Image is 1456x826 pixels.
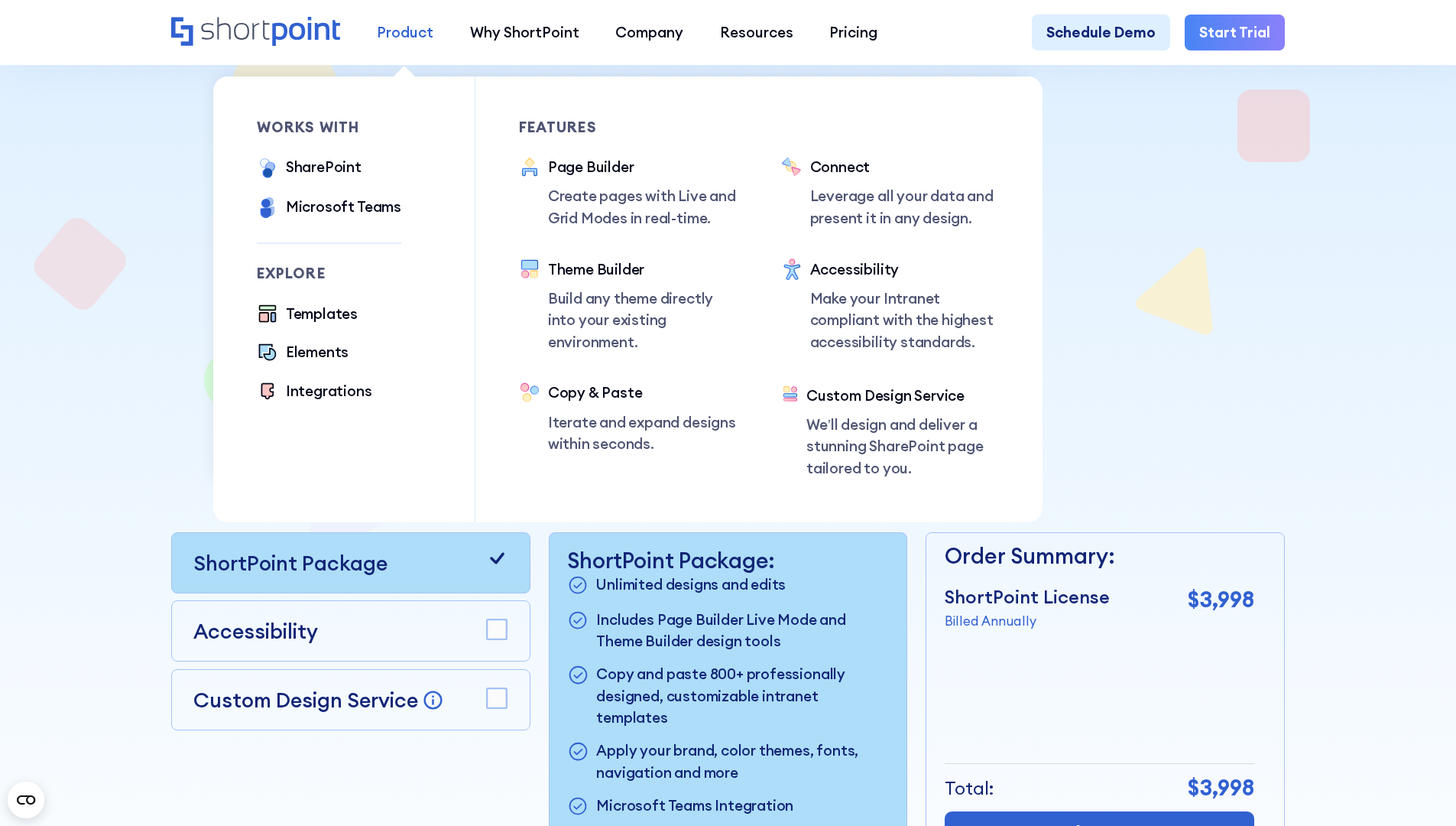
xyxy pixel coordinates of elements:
[810,288,1000,353] p: Make your Intranet compliant with the highest accessibility standards.
[945,584,1110,611] p: ShortPoint License
[829,21,877,44] div: Pricing
[548,288,738,353] p: Build any theme directly into your existing environment.
[257,341,349,366] a: Elements
[615,21,683,44] div: Company
[597,15,702,51] a: Company
[377,21,433,44] div: Product
[286,341,349,363] div: Elements
[519,259,738,353] a: Theme BuilderBuild any theme directly into your existing environment.
[1185,15,1285,51] a: Start Trial
[286,380,372,402] div: Integrations
[781,156,1000,229] a: ConnectLeverage all your data and present it in any design.
[257,156,362,181] a: SharePoint
[193,548,388,578] p: ShortPoint Package
[810,259,1000,281] div: Accessibility
[452,15,598,51] a: Why ShortPoint
[358,15,452,51] a: Product
[470,21,579,44] div: Why ShortPoint
[1380,753,1456,826] div: Widget de chat
[257,266,402,281] div: Explore
[257,120,402,135] div: works with
[567,548,888,574] p: ShortPoint Package:
[596,574,786,598] p: Unlimited designs and edits
[257,380,372,405] a: Integrations
[596,663,888,729] p: Copy and paste 800+ professionally designed, customizable intranet templates
[720,21,793,44] div: Resources
[193,687,418,713] p: Custom Design Service
[193,616,318,646] p: Accessibility
[548,411,738,455] p: Iterate and expand designs within seconds.
[781,385,1000,480] a: Custom Design ServiceWe’ll design and deliver a stunning SharePoint page tailored to you.
[286,196,401,218] div: Microsoft Teams
[1032,15,1170,51] a: Schedule Demo
[702,15,812,51] a: Resources
[286,156,362,178] div: SharePoint
[596,609,888,652] p: Includes Page Builder Live Mode and Theme Builder design tools
[257,303,358,327] a: Templates
[519,382,738,454] a: Copy & PasteIterate and expand designs within seconds.
[1380,753,1456,826] iframe: Chat Widget
[257,196,401,221] a: Microsoft Teams
[171,17,340,48] a: Home
[1188,772,1254,805] p: $3,998
[519,156,738,229] a: Page BuilderCreate pages with Live and Grid Modes in real-time.
[548,185,738,229] p: Create pages with Live and Grid Modes in real-time.
[286,303,358,325] div: Templates
[8,782,44,818] button: Open CMP widget
[945,775,994,802] p: Total:
[596,740,888,783] p: Apply your brand, color themes, fonts, navigation and more
[596,795,793,819] p: Microsoft Teams Integration
[810,185,1000,229] p: Leverage all your data and present it in any design.
[519,120,738,135] div: Features
[1188,584,1254,616] p: $3,998
[810,156,1000,178] div: Connect
[806,385,999,407] div: Custom Design Service
[812,15,897,51] a: Pricing
[548,156,738,178] div: Page Builder
[806,414,999,480] p: We’ll design and deliver a stunning SharePoint page tailored to you.
[548,382,738,404] div: Copy & Paste
[781,259,1000,356] a: AccessibilityMake your Intranet compliant with the highest accessibility standards.
[945,540,1254,573] p: Order Summary:
[945,611,1110,630] p: Billed Annually
[548,259,738,281] div: Theme Builder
